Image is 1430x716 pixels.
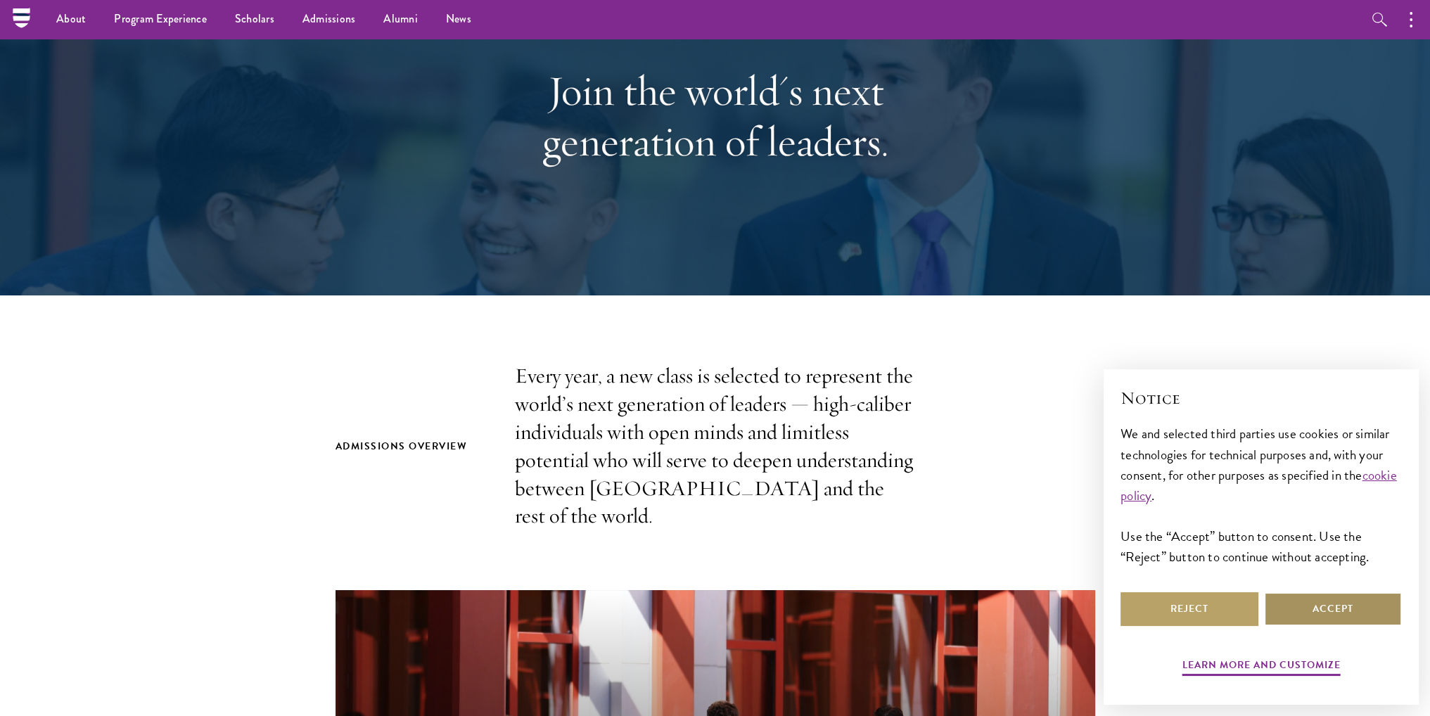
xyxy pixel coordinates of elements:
button: Accept [1264,592,1402,626]
h2: Notice [1121,386,1402,410]
p: Every year, a new class is selected to represent the world’s next generation of leaders — high-ca... [515,362,916,530]
h2: Admissions Overview [336,437,487,455]
a: cookie policy [1121,465,1397,506]
button: Learn more and customize [1182,656,1341,678]
h1: Join the world's next generation of leaders. [473,65,958,167]
div: We and selected third parties use cookies or similar technologies for technical purposes and, wit... [1121,423,1402,566]
button: Reject [1121,592,1258,626]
